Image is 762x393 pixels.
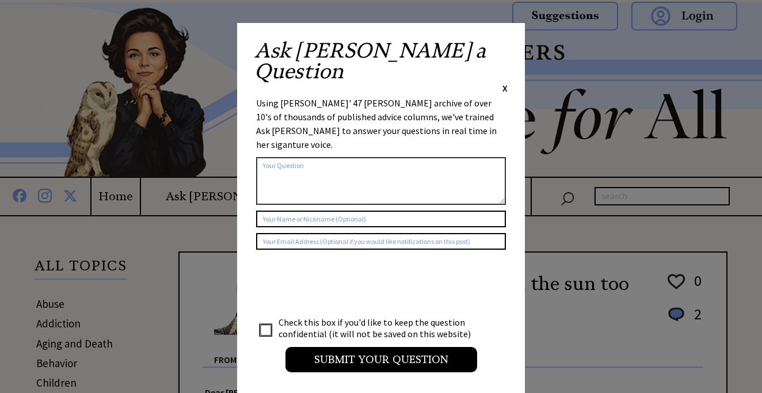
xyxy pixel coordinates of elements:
td: Check this box if you'd like to keep the question confidential (it will not be saved on this webs... [278,316,482,340]
iframe: reCAPTCHA [256,261,431,306]
input: Your Name or Nickname (Optional) [256,211,506,227]
h2: Ask [PERSON_NAME] a Question [254,40,508,82]
input: Submit your Question [285,347,477,372]
input: Your Email Address (Optional if you would like notifications on this post) [256,233,506,250]
span: X [502,82,508,94]
div: Using [PERSON_NAME]' 47 [PERSON_NAME] archive of over 10's of thousands of published advice colum... [256,96,506,151]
